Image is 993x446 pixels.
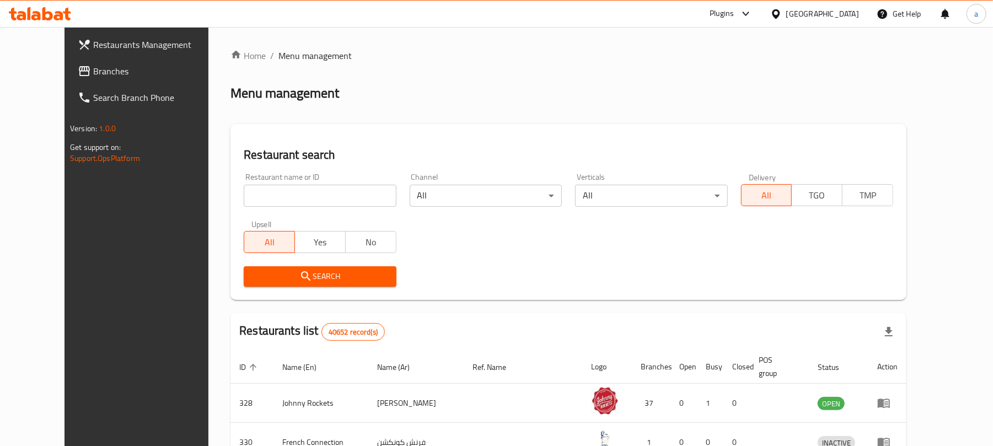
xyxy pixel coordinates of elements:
[230,84,339,102] h2: Menu management
[244,147,893,163] h2: Restaurant search
[321,323,385,341] div: Total records count
[877,396,898,410] div: Menu
[322,327,384,337] span: 40652 record(s)
[632,350,670,384] th: Branches
[791,184,842,206] button: TGO
[253,270,387,283] span: Search
[69,58,230,84] a: Branches
[818,361,854,374] span: Status
[273,384,368,423] td: Johnny Rockets
[368,384,464,423] td: [PERSON_NAME]
[278,49,352,62] span: Menu management
[244,231,295,253] button: All
[249,234,291,250] span: All
[786,8,859,20] div: [GEOGRAPHIC_DATA]
[759,353,796,380] span: POS group
[350,234,392,250] span: No
[632,384,670,423] td: 37
[345,231,396,253] button: No
[377,361,424,374] span: Name (Ar)
[697,384,723,423] td: 1
[251,220,272,228] label: Upsell
[868,350,906,384] th: Action
[69,31,230,58] a: Restaurants Management
[710,7,734,20] div: Plugins
[70,151,140,165] a: Support.OpsPlatform
[473,361,521,374] span: Ref. Name
[282,361,331,374] span: Name (En)
[93,65,222,78] span: Branches
[723,384,750,423] td: 0
[842,184,893,206] button: TMP
[69,84,230,111] a: Search Branch Phone
[749,173,776,181] label: Delivery
[270,49,274,62] li: /
[244,266,396,287] button: Search
[70,121,97,136] span: Version:
[876,319,902,345] div: Export file
[294,231,346,253] button: Yes
[741,184,792,206] button: All
[93,38,222,51] span: Restaurants Management
[299,234,341,250] span: Yes
[591,387,619,415] img: Johnny Rockets
[670,384,697,423] td: 0
[410,185,562,207] div: All
[70,140,121,154] span: Get support on:
[697,350,723,384] th: Busy
[723,350,750,384] th: Closed
[974,8,978,20] span: a
[575,185,727,207] div: All
[746,187,788,203] span: All
[582,350,632,384] th: Logo
[239,361,260,374] span: ID
[818,397,845,410] span: OPEN
[93,91,222,104] span: Search Branch Phone
[670,350,697,384] th: Open
[230,49,906,62] nav: breadcrumb
[230,49,266,62] a: Home
[847,187,889,203] span: TMP
[239,323,385,341] h2: Restaurants list
[796,187,838,203] span: TGO
[230,384,273,423] td: 328
[244,185,396,207] input: Search for restaurant name or ID..
[99,121,116,136] span: 1.0.0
